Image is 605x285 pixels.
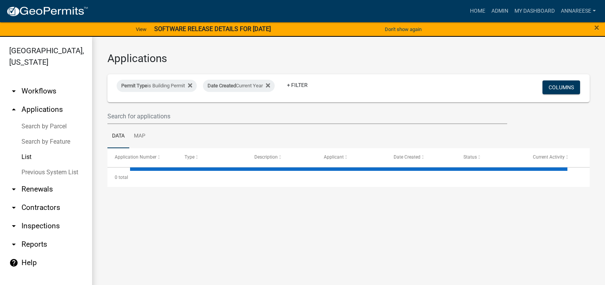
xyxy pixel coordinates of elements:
[594,22,599,33] span: ×
[594,23,599,32] button: Close
[526,148,595,167] datatable-header-cell: Current Activity
[9,258,18,267] i: help
[467,4,488,18] a: Home
[203,80,275,92] div: Current Year
[107,124,129,149] a: Data
[558,4,599,18] a: annareese
[382,23,425,36] button: Don't show again
[115,154,157,160] span: Application Number
[121,83,147,88] span: Permit Type
[317,148,386,167] datatable-header-cell: Applicant
[154,25,271,33] strong: SOFTWARE RELEASE DETAILS FOR [DATE]
[9,105,18,114] i: arrow_drop_up
[324,154,344,160] span: Applicant
[129,124,150,149] a: Map
[247,148,317,167] datatable-header-cell: Description
[281,78,314,92] a: + Filter
[9,87,18,96] i: arrow_drop_down
[533,154,565,160] span: Current Activity
[511,4,558,18] a: My Dashboard
[9,203,18,212] i: arrow_drop_down
[117,80,197,92] div: is Building Permit
[133,23,150,36] a: View
[9,221,18,231] i: arrow_drop_down
[542,80,580,94] button: Columns
[456,148,526,167] datatable-header-cell: Status
[394,154,420,160] span: Date Created
[488,4,511,18] a: Admin
[107,168,590,187] div: 0 total
[9,185,18,194] i: arrow_drop_down
[107,108,507,124] input: Search for applications
[107,148,177,167] datatable-header-cell: Application Number
[254,154,278,160] span: Description
[177,148,247,167] datatable-header-cell: Type
[185,154,195,160] span: Type
[463,154,477,160] span: Status
[208,83,236,88] span: Date Created
[386,148,456,167] datatable-header-cell: Date Created
[9,240,18,249] i: arrow_drop_down
[107,52,590,65] h3: Applications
